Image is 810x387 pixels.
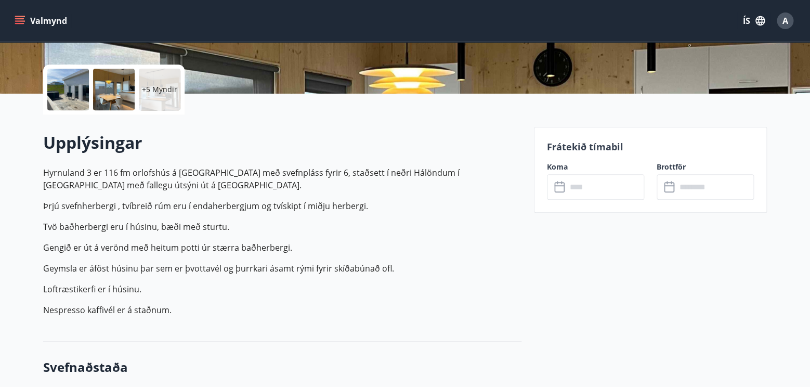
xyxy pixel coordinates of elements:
p: Geymsla er áföst húsinu þar sem er þvottavél og þurrkari ásamt rými fyrir skíðabúnað ofl. [43,262,521,275]
p: +5 Myndir [142,84,177,95]
p: Tvö baðherbergi eru í húsinu, bæði með sturtu. [43,221,521,233]
p: Nespresso kaffivél er á staðnum. [43,304,521,316]
p: Gengið er út á verönd með heitum potti úr stærra baðherbergi. [43,241,521,254]
p: Frátekið tímabil [547,140,754,153]
span: A [782,15,788,27]
label: Koma [547,162,644,172]
button: menu [12,11,71,30]
h3: Svefnaðstaða [43,358,521,376]
button: ÍS [737,11,770,30]
button: A [773,8,798,33]
label: Brottför [657,162,754,172]
p: Hyrnuland 3 er 116 fm orlofshús á [GEOGRAPHIC_DATA] með svefnpláss fyrir 6, staðsett í neðri Hálö... [43,166,521,191]
p: Þrjú svefnherbergi , tvíbreið rúm eru í endaherbergjum og tvískipt í miðju herbergi. [43,200,521,212]
h2: Upplýsingar [43,131,521,154]
p: Loftræstikerfi er í húsinu. [43,283,521,295]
